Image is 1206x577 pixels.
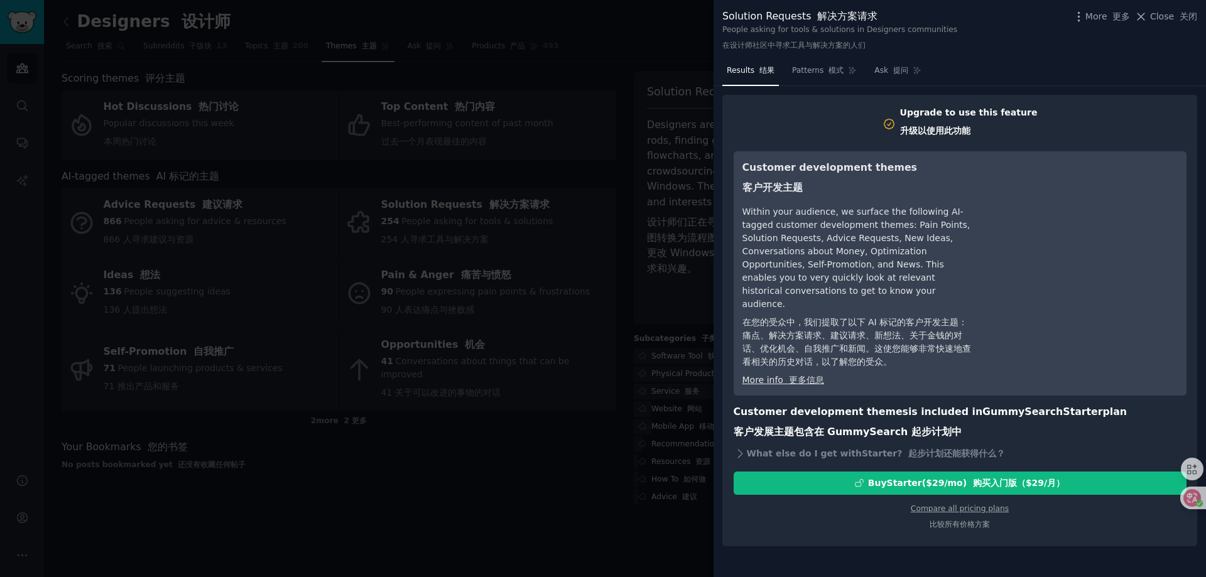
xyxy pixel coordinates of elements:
a: More info 更多信息 [742,375,824,385]
font: 客户发展主题包含在 GummySearch 起步计划中 [734,426,962,438]
div: What else do I get with Starter ? [734,445,1187,463]
span: More [1085,10,1131,23]
button: More 更多 [1072,10,1131,23]
a: Results 结果 [722,61,779,87]
span: Ask [874,65,908,77]
font: 比较所有价格方案 [930,520,990,529]
font: 购买入门版（$29/月） [973,478,1065,488]
font: 更多 [1112,11,1130,21]
div: People asking for tools & solutions in Designers communities [722,24,957,57]
font: 提问 [893,66,908,75]
font: 客户开发主题 [742,181,803,193]
iframe: YouTube video player [989,160,1178,254]
font: 模式 [828,66,844,75]
a: Ask 提问 [870,61,926,87]
button: BuyStarter($29/mo) 购买入门版（$29/月） [734,472,1187,495]
span: Patterns [792,65,844,77]
h3: Customer development themes is included in plan [734,404,1187,445]
span: GummySearch Starter [982,406,1102,418]
div: Solution Requests [722,9,957,24]
div: Buy Starter ($ 29 /mo ) [868,477,1065,490]
span: Close [1150,10,1197,23]
font: 更多信息 [789,375,824,385]
font: 解决方案请求 [817,10,877,22]
div: Upgrade to use this feature [900,106,1038,143]
a: Patterns 模式 [788,61,861,87]
font: 结果 [759,66,774,75]
button: Close 关闭 [1134,10,1197,23]
a: Compare all pricing plans比较所有价格方案 [911,504,1009,529]
font: 在您的受众中，我们提取了以下 AI 标记的客户开发主题：痛点、解决方案请求、建议请求、新想法、关于金钱的对话、优化机会、自我推广和新闻。这使您能够非常快速地查看相关的历史对话，以了解您的受众。 [742,317,971,367]
h3: Customer development themes [742,160,972,201]
font: 关闭 [1180,11,1197,21]
div: Within your audience, we surface the following AI-tagged customer development themes: Pain Points... [742,205,972,374]
font: 在设计师社区中寻求工具与解决方案的人们 [722,41,866,50]
font: 起步计划还能获得什么？ [908,448,1005,458]
font: 升级以使用此功能 [900,126,970,136]
span: Results [727,65,774,77]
